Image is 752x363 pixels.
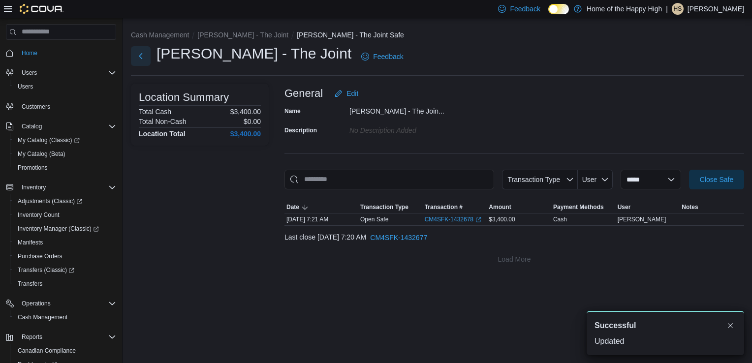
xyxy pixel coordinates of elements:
[230,130,261,138] h4: $3,400.00
[688,3,744,15] p: [PERSON_NAME]
[18,181,116,193] span: Inventory
[502,170,578,189] button: Transaction Type
[18,47,41,59] a: Home
[18,298,116,309] span: Operations
[18,211,60,219] span: Inventory Count
[2,66,120,80] button: Users
[131,31,189,39] button: Cash Management
[674,3,682,15] span: HS
[14,148,69,160] a: My Catalog (Beta)
[157,44,351,63] h1: [PERSON_NAME] - The Joint
[18,298,55,309] button: Operations
[331,84,362,103] button: Edit
[131,30,744,42] nav: An example of EuiBreadcrumbs
[18,101,54,113] a: Customers
[680,201,744,213] button: Notes
[18,83,33,91] span: Users
[553,203,604,211] span: Payment Methods
[475,217,481,223] svg: External link
[349,103,481,115] div: [PERSON_NAME] - The Join...
[14,81,37,92] a: Users
[14,237,116,248] span: Manifests
[357,47,407,66] a: Feedback
[284,228,744,247] div: Last close [DATE] 7:20 AM
[700,175,733,184] span: Close Safe
[10,80,120,93] button: Users
[10,249,120,263] button: Purchase Orders
[197,31,288,39] button: [PERSON_NAME] - The Joint
[22,103,50,111] span: Customers
[2,99,120,114] button: Customers
[510,4,540,14] span: Feedback
[14,311,71,323] a: Cash Management
[373,52,403,61] span: Feedback
[10,277,120,291] button: Transfers
[18,67,116,79] span: Users
[10,344,120,358] button: Canadian Compliance
[689,170,744,189] button: Close Safe
[14,345,80,357] a: Canadian Compliance
[14,162,116,174] span: Promotions
[18,150,65,158] span: My Catalog (Beta)
[548,4,569,14] input: Dark Mode
[22,49,37,57] span: Home
[20,4,63,14] img: Cova
[18,331,46,343] button: Reports
[366,228,431,247] button: CM4SFK-1432677
[18,313,67,321] span: Cash Management
[2,120,120,133] button: Catalog
[14,223,116,235] span: Inventory Manager (Classic)
[618,203,631,211] span: User
[14,209,63,221] a: Inventory Count
[10,161,120,175] button: Promotions
[284,249,744,269] button: Load More
[666,3,668,15] p: |
[284,107,301,115] label: Name
[682,203,698,211] span: Notes
[672,3,684,15] div: Harshpreet Singh
[10,194,120,208] a: Adjustments (Classic)
[487,201,551,213] button: Amount
[14,237,47,248] a: Manifests
[139,108,171,116] h6: Total Cash
[14,250,66,262] a: Purchase Orders
[139,118,187,125] h6: Total Non-Cash
[425,203,463,211] span: Transaction #
[358,201,423,213] button: Transaction Type
[18,252,63,260] span: Purchase Orders
[346,89,358,98] span: Edit
[595,320,736,332] div: Notification
[553,215,567,223] div: Cash
[18,239,43,246] span: Manifests
[14,278,46,290] a: Transfers
[10,263,120,277] a: Transfers (Classic)
[578,170,613,189] button: User
[284,126,317,134] label: Description
[10,208,120,222] button: Inventory Count
[425,215,481,223] a: CM4SFK-1432678External link
[284,213,358,225] div: [DATE] 7:21 AM
[349,122,481,134] div: No Description added
[14,134,84,146] a: My Catalog (Classic)
[14,311,116,323] span: Cash Management
[139,130,186,138] h4: Location Total
[360,203,408,211] span: Transaction Type
[10,236,120,249] button: Manifests
[18,181,50,193] button: Inventory
[18,67,41,79] button: Users
[595,335,736,347] div: Updated
[14,195,116,207] span: Adjustments (Classic)
[489,203,511,211] span: Amount
[551,201,616,213] button: Payment Methods
[284,201,358,213] button: Date
[14,264,116,276] span: Transfers (Classic)
[370,233,427,242] span: CM4SFK-1432677
[18,121,46,132] button: Catalog
[297,31,404,39] button: [PERSON_NAME] - The Joint Safe
[18,266,74,274] span: Transfers (Classic)
[18,331,116,343] span: Reports
[14,195,86,207] a: Adjustments (Classic)
[18,280,42,288] span: Transfers
[616,201,680,213] button: User
[507,176,560,183] span: Transaction Type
